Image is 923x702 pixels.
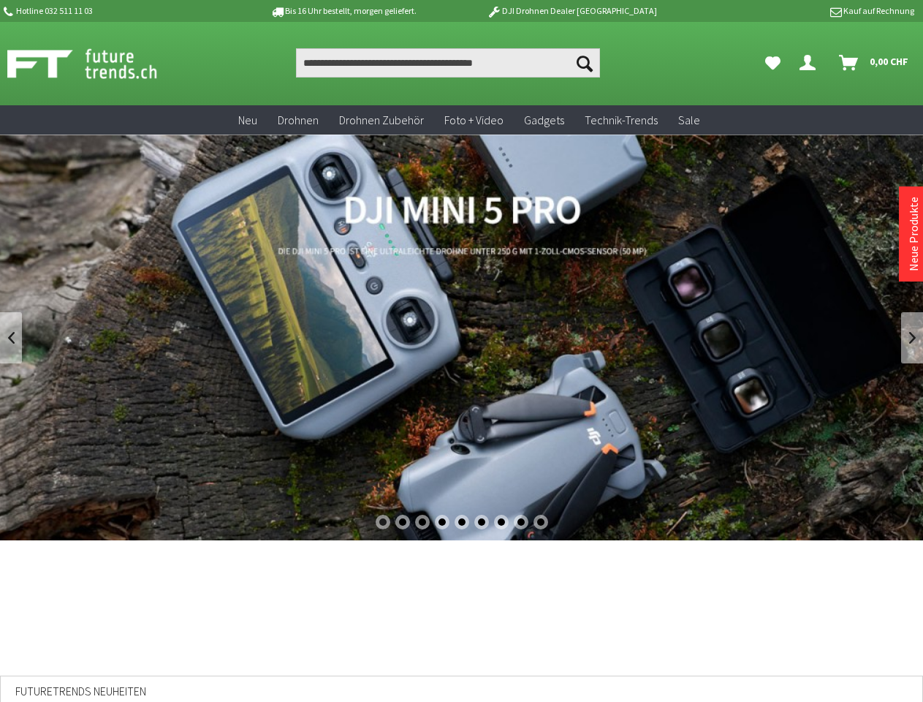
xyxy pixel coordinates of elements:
[435,515,449,529] div: 4
[833,48,916,78] a: Warenkorb
[339,113,424,127] span: Drohnen Zubehör
[758,48,788,78] a: Meine Favoriten
[457,2,685,20] p: DJI Drohnen Dealer [GEOGRAPHIC_DATA]
[514,515,528,529] div: 8
[415,515,430,529] div: 3
[668,105,710,135] a: Sale
[1,2,229,20] p: Hotline 032 511 11 03
[794,48,827,78] a: Dein Konto
[494,515,509,529] div: 7
[574,105,668,135] a: Technik-Trends
[678,113,700,127] span: Sale
[906,197,921,271] a: Neue Produkte
[229,2,457,20] p: Bis 16 Uhr bestellt, morgen geliefert.
[434,105,514,135] a: Foto + Video
[444,113,504,127] span: Foto + Video
[686,2,914,20] p: Kauf auf Rechnung
[455,515,469,529] div: 5
[228,105,267,135] a: Neu
[395,515,410,529] div: 2
[569,48,600,78] button: Suchen
[870,50,908,73] span: 0,00 CHF
[296,48,600,78] input: Produkt, Marke, Kategorie, EAN, Artikelnummer…
[238,113,257,127] span: Neu
[7,45,189,82] img: Shop Futuretrends - zur Startseite wechseln
[474,515,489,529] div: 6
[524,113,564,127] span: Gadgets
[376,515,390,529] div: 1
[278,113,319,127] span: Drohnen
[267,105,329,135] a: Drohnen
[585,113,658,127] span: Technik-Trends
[329,105,434,135] a: Drohnen Zubehör
[514,105,574,135] a: Gadgets
[533,515,548,529] div: 9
